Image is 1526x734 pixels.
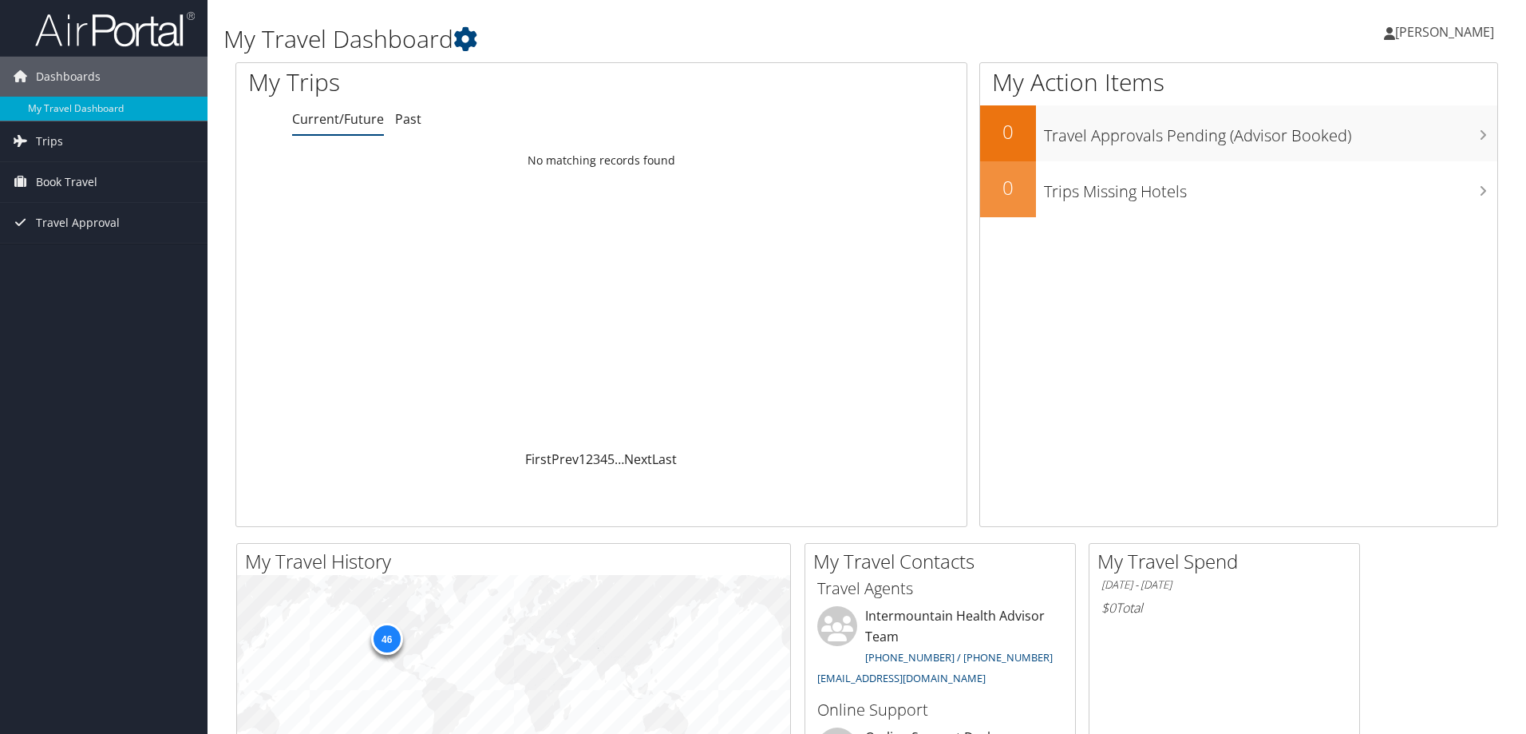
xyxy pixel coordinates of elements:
[1101,599,1116,617] span: $0
[395,110,421,128] a: Past
[292,110,384,128] a: Current/Future
[817,699,1063,721] h3: Online Support
[593,450,600,468] a: 3
[813,548,1075,575] h2: My Travel Contacts
[36,121,63,161] span: Trips
[980,118,1036,145] h2: 0
[1395,23,1494,41] span: [PERSON_NAME]
[36,57,101,97] span: Dashboards
[248,65,650,99] h1: My Trips
[817,671,986,685] a: [EMAIL_ADDRESS][DOMAIN_NAME]
[980,174,1036,201] h2: 0
[980,161,1497,217] a: 0Trips Missing Hotels
[980,65,1497,99] h1: My Action Items
[525,450,551,468] a: First
[35,10,195,48] img: airportal-logo.png
[865,650,1053,665] a: [PHONE_NUMBER] / [PHONE_NUMBER]
[245,548,790,575] h2: My Travel History
[607,450,615,468] a: 5
[36,162,97,202] span: Book Travel
[600,450,607,468] a: 4
[1101,577,1347,593] h6: [DATE] - [DATE]
[809,606,1071,692] li: Intermountain Health Advisor Team
[579,450,586,468] a: 1
[1044,173,1497,203] h3: Trips Missing Hotels
[624,450,652,468] a: Next
[551,450,579,468] a: Prev
[1044,117,1497,147] h3: Travel Approvals Pending (Advisor Booked)
[1101,599,1347,617] h6: Total
[223,22,1081,56] h1: My Travel Dashboard
[615,450,624,468] span: …
[1097,548,1359,575] h2: My Travel Spend
[980,105,1497,161] a: 0Travel Approvals Pending (Advisor Booked)
[817,577,1063,600] h3: Travel Agents
[370,623,402,655] div: 46
[586,450,593,468] a: 2
[652,450,677,468] a: Last
[236,146,967,175] td: No matching records found
[1384,8,1510,56] a: [PERSON_NAME]
[36,203,120,243] span: Travel Approval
